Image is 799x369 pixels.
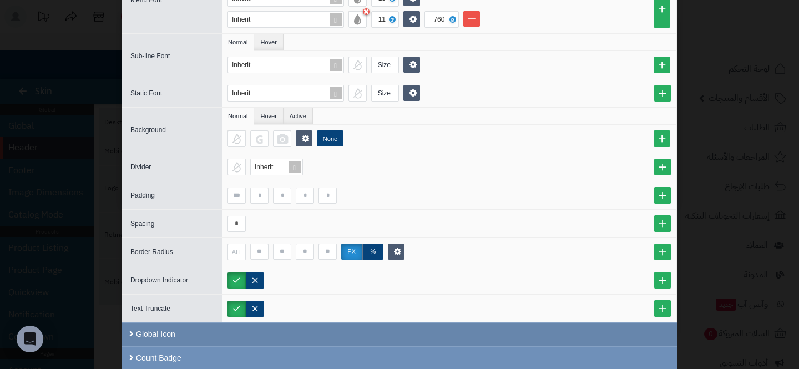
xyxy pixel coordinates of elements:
span: Static Font [130,89,162,97]
span: Spacing [130,220,154,228]
div: ALL [227,244,243,260]
span: Sub-line Font [130,52,170,60]
div: Open Intercom Messenger [17,326,43,352]
label: None [317,130,343,146]
span: Inherit [255,163,273,171]
div: Inherit [232,12,261,27]
li: Normal [222,34,254,50]
span: Padding [130,191,155,199]
div: 11 [378,12,390,27]
span: Border Radius [130,248,173,256]
div: Size [372,57,397,73]
div: Inherit [232,57,261,73]
div: Size [372,85,397,101]
li: Hover [254,108,283,124]
label: % [362,244,383,260]
div: Inherit [232,85,261,101]
li: Active [284,108,313,124]
div: Global Icon [122,322,677,346]
label: px [341,244,362,260]
span: Background [130,126,166,134]
li: Normal [222,108,254,124]
span: Divider [130,163,151,171]
span: Dropdown Indicator [130,276,188,284]
span: Text Truncate [130,305,170,312]
li: Hover [254,34,283,50]
div: 760 [428,12,453,27]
